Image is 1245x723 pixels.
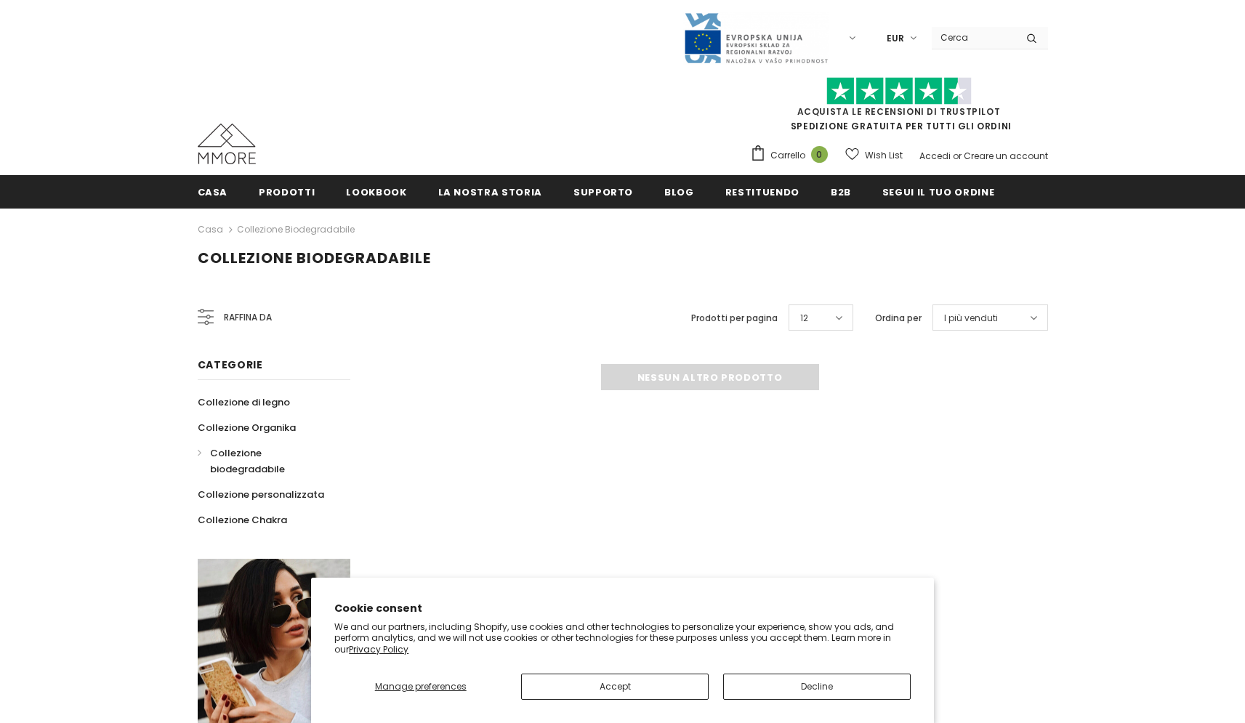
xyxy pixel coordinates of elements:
input: Search Site [932,27,1015,48]
a: La nostra storia [438,175,542,208]
a: Casa [198,175,228,208]
p: We and our partners, including Shopify, use cookies and other technologies to personalize your ex... [334,621,911,655]
a: Casa [198,221,223,238]
a: Lookbook [346,175,406,208]
span: Wish List [865,148,903,163]
img: Fidati di Pilot Stars [826,77,972,105]
a: Collezione Chakra [198,507,287,533]
span: SPEDIZIONE GRATUITA PER TUTTI GLI ORDINI [750,84,1048,132]
h2: Cookie consent [334,601,911,616]
a: Accedi [919,150,951,162]
a: Privacy Policy [349,643,408,655]
a: Collezione personalizzata [198,482,324,507]
a: Collezione biodegradabile [237,223,355,235]
span: Manage preferences [375,680,467,692]
span: Collezione biodegradabile [198,248,431,268]
span: or [953,150,962,162]
a: B2B [831,175,851,208]
span: supporto [573,185,633,199]
span: Prodotti [259,185,315,199]
span: 0 [811,146,828,163]
span: Categorie [198,358,263,372]
a: Collezione biodegradabile [198,440,334,482]
span: La nostra storia [438,185,542,199]
span: 12 [800,311,808,326]
span: Collezione personalizzata [198,488,324,501]
span: Restituendo [725,185,799,199]
span: Carrello [770,148,805,163]
span: Casa [198,185,228,199]
span: Collezione di legno [198,395,290,409]
a: Blog [664,175,694,208]
span: Collezione biodegradabile [210,446,285,476]
button: Accept [521,674,709,700]
span: Blog [664,185,694,199]
a: Wish List [845,142,903,168]
img: Javni Razpis [683,12,829,65]
a: Carrello 0 [750,145,835,166]
span: B2B [831,185,851,199]
span: Segui il tuo ordine [882,185,994,199]
span: Collezione Chakra [198,513,287,527]
a: Segui il tuo ordine [882,175,994,208]
img: Casi MMORE [198,124,256,164]
a: Creare un account [964,150,1048,162]
a: Restituendo [725,175,799,208]
label: Prodotti per pagina [691,311,778,326]
a: Collezione di legno [198,389,290,415]
a: Prodotti [259,175,315,208]
button: Manage preferences [334,674,507,700]
label: Ordina per [875,311,922,326]
button: Decline [723,674,911,700]
span: Raffina da [224,310,272,326]
a: supporto [573,175,633,208]
span: Lookbook [346,185,406,199]
span: I più venduti [944,311,998,326]
span: EUR [887,31,904,46]
a: Acquista le recensioni di TrustPilot [797,105,1001,118]
span: Collezione Organika [198,421,296,435]
a: Javni Razpis [683,31,829,44]
a: Collezione Organika [198,415,296,440]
